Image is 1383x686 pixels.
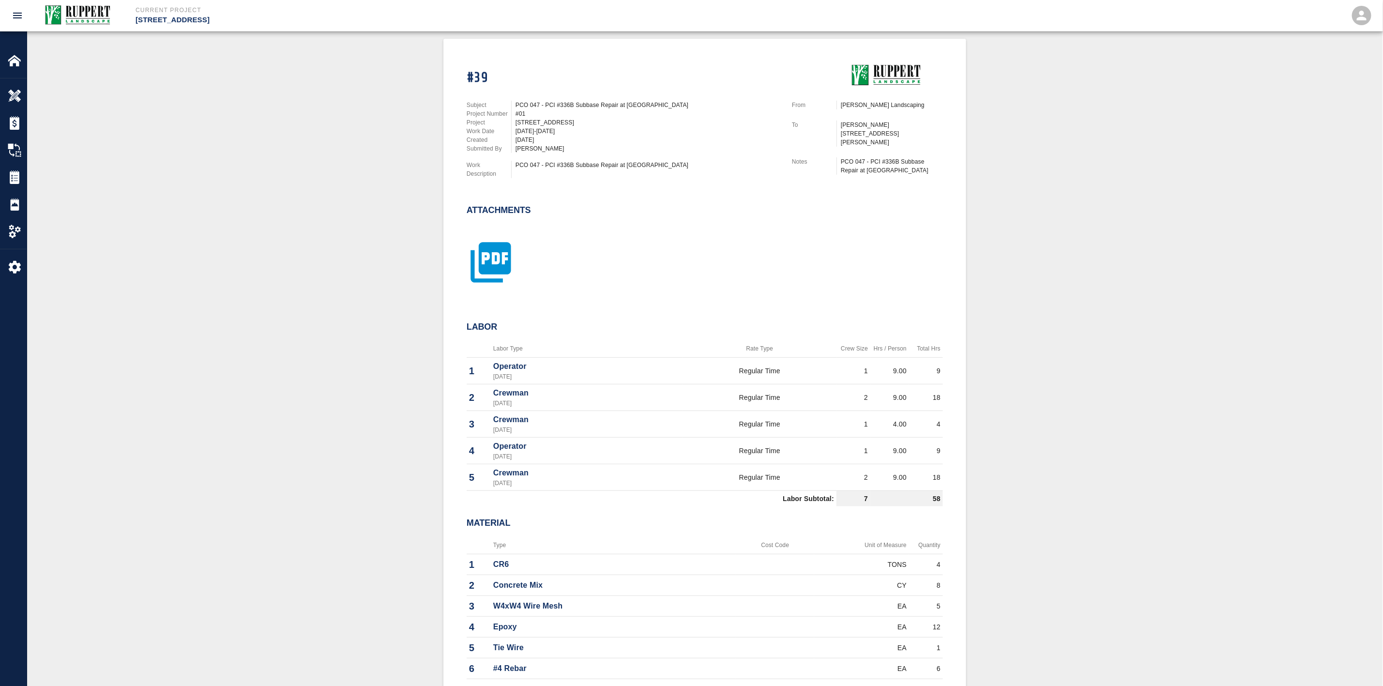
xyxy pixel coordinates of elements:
div: [PERSON_NAME] [516,144,780,153]
p: Current Project [136,6,744,15]
td: 9.00 [870,464,909,491]
p: To [792,121,836,129]
td: 9.00 [870,438,909,464]
td: Regular Time [683,411,836,438]
td: 2 [836,464,870,491]
p: W4xW4 Wire Mesh [493,600,733,612]
h2: Labor [467,322,943,333]
th: Unit of Measure [814,536,909,554]
div: [DATE] [516,136,780,144]
td: 5 [909,595,943,616]
p: 4 [469,443,488,458]
th: Quantity [909,536,943,554]
td: CY [814,575,909,595]
p: Epoxy [493,621,733,633]
td: EA [814,616,909,637]
p: Work Date [467,127,511,136]
td: 1 [909,637,943,658]
td: 8 [909,575,943,595]
p: 2 [469,390,488,405]
p: Crewman [493,387,681,399]
button: open drawer [6,4,29,27]
p: 5 [469,640,488,655]
td: EA [814,658,909,679]
th: Hrs / Person [870,340,909,358]
td: 18 [909,384,943,411]
p: Project Number [467,109,511,118]
p: 1 [469,364,488,378]
p: [DATE] [493,452,681,461]
p: Crewman [493,467,681,479]
td: 4 [909,554,943,575]
p: Operator [493,361,681,372]
p: 6 [469,661,488,676]
td: 9 [909,358,943,384]
p: [DATE] [493,426,681,434]
td: Regular Time [683,464,836,491]
td: Labor Subtotal: [467,491,836,507]
td: 1 [836,438,870,464]
td: 9.00 [870,358,909,384]
div: #01 [516,109,780,118]
p: [STREET_ADDRESS][PERSON_NAME] [841,129,943,147]
div: PCO 047 - PCI #336B Subbase Repair at [GEOGRAPHIC_DATA] [516,161,780,169]
img: Ruppert Landscaping [840,62,927,89]
img: Ruppert Landscaping [34,3,116,29]
h2: Material [467,518,943,529]
iframe: Chat Widget [1335,640,1383,686]
td: 2 [836,384,870,411]
p: Submitted By [467,144,511,153]
td: 6 [909,658,943,679]
td: 1 [836,411,870,438]
p: [PERSON_NAME] Landscaping [841,101,943,109]
th: Total Hrs [909,340,943,358]
p: [DATE] [493,399,681,408]
td: 9 [909,438,943,464]
p: From [792,101,836,109]
td: Regular Time [683,438,836,464]
td: EA [814,637,909,658]
h2: Attachments [467,205,531,216]
td: 7 [836,491,870,507]
div: PCO 047 - PCI #336B Subbase Repair at [GEOGRAPHIC_DATA] [841,157,943,175]
p: #4 Rebar [493,663,733,674]
p: [STREET_ADDRESS] [136,15,744,26]
th: Crew Size [836,340,870,358]
p: Operator [493,441,681,452]
td: 58 [870,491,943,507]
th: Labor Type [491,340,683,358]
p: 3 [469,417,488,431]
td: 4 [909,411,943,438]
p: Tie Wire [493,642,733,654]
p: 2 [469,578,488,593]
p: [DATE] [493,479,681,488]
p: Subject [467,101,511,109]
td: 4.00 [870,411,909,438]
p: 3 [469,599,488,613]
td: Regular Time [683,384,836,411]
div: PCO 047 - PCI #336B Subbase Repair at [GEOGRAPHIC_DATA] [516,101,780,109]
td: 12 [909,616,943,637]
p: Created [467,136,511,144]
td: 9.00 [870,384,909,411]
div: [DATE]-[DATE] [516,127,780,136]
td: 18 [909,464,943,491]
th: Rate Type [683,340,836,358]
div: [STREET_ADDRESS] [516,118,780,127]
th: Cost Code [736,536,814,554]
p: 1 [469,557,488,572]
td: EA [814,595,909,616]
p: CR6 [493,559,733,570]
p: 5 [469,470,488,485]
p: 4 [469,620,488,634]
th: Type [491,536,736,554]
p: [DATE] [493,372,681,381]
p: Project [467,118,511,127]
td: 1 [836,358,870,384]
p: Notes [792,157,836,166]
p: Work Description [467,161,511,178]
td: Regular Time [683,358,836,384]
p: Crewman [493,414,681,426]
h1: #39 [467,70,780,87]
